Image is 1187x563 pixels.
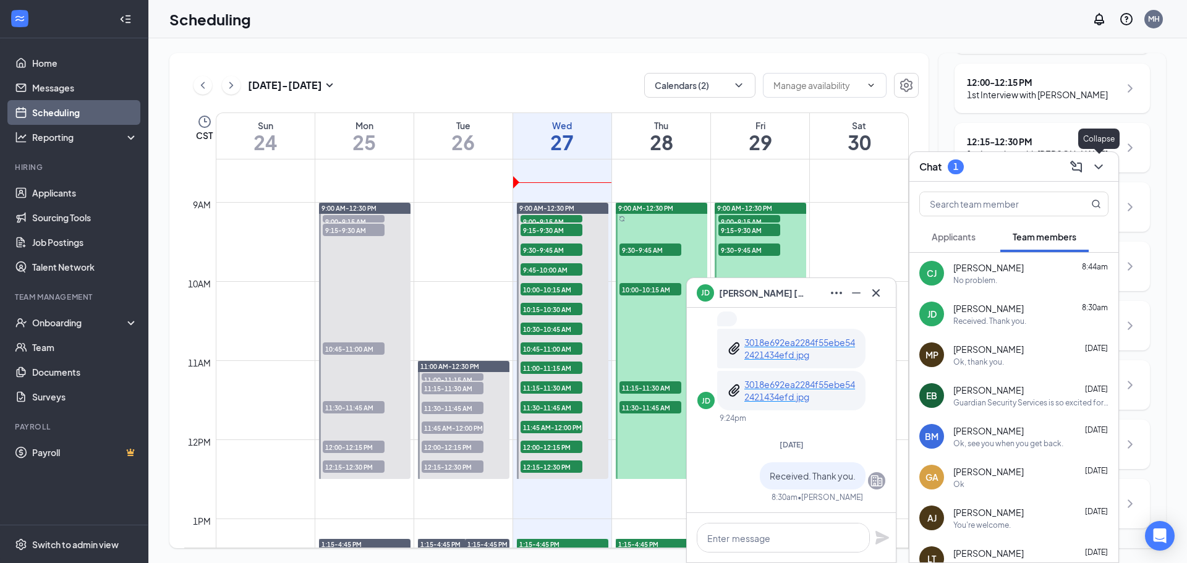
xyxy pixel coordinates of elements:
svg: Company [869,473,884,488]
span: 9:00-9:15 AM [521,215,582,227]
svg: Collapse [119,13,132,25]
div: You're welcome. [953,520,1011,530]
span: [PERSON_NAME] [953,425,1024,437]
span: [DATE] [1085,384,1108,394]
a: Documents [32,360,138,384]
svg: Clock [197,114,212,129]
a: Messages [32,75,138,100]
span: 8:44am [1082,262,1108,271]
svg: Ellipses [829,286,844,300]
div: 9am [190,198,213,211]
span: 11:30-11:45 AM [521,401,582,413]
span: 9:00 AM-12:30 PM [618,204,673,213]
button: Ellipses [827,283,846,303]
span: 11:30-11:45 AM [619,401,681,413]
a: Team [32,335,138,360]
span: [PERSON_NAME] [953,261,1024,274]
div: Tue [414,119,513,132]
div: Open Intercom Messenger [1145,521,1175,551]
span: 10:45-11:00 AM [323,342,385,355]
span: [PERSON_NAME] [953,302,1024,315]
svg: Plane [875,530,890,545]
span: [DATE] [1085,466,1108,475]
a: Surveys [32,384,138,409]
div: Onboarding [32,316,127,329]
div: Hiring [15,162,135,172]
span: 9:15-9:30 AM [521,224,582,236]
span: 9:45-10:00 AM [521,263,582,276]
a: Sourcing Tools [32,205,138,230]
h1: 26 [414,132,513,153]
span: 11:15-11:30 AM [521,381,582,394]
div: Received. Thank you. [953,316,1026,326]
svg: Paperclip [727,341,742,356]
div: Ok, see you when you get back. [953,438,1063,449]
span: 11:45 AM-12:00 PM [422,421,483,434]
span: 9:00 AM-12:30 PM [519,204,574,213]
svg: SmallChevronDown [322,78,337,93]
h3: Chat [919,160,942,174]
div: Payroll [15,421,135,432]
a: August 26, 2025 [414,113,513,159]
div: Team Management [15,292,135,302]
span: 1:15-4:45 PM [420,540,461,549]
svg: Minimize [849,286,864,300]
span: Team members [1013,231,1076,242]
span: 1:15-4:45 PM [519,540,559,549]
div: MH [1148,14,1160,24]
div: Mon [315,119,414,132]
a: August 29, 2025 [711,113,809,159]
span: [PERSON_NAME] [953,465,1024,478]
div: JD [702,396,710,406]
span: Received. Thank you. [770,470,856,481]
span: 11:30-11:45 AM [422,402,483,414]
input: Search team member [920,192,1066,216]
h3: [DATE] - [DATE] [248,78,322,92]
span: 11:00-11:15 AM [422,373,483,386]
input: Manage availability [773,78,861,92]
p: 3018e692ea2284f55ebe542421434efd.jpg [744,378,856,403]
svg: ChevronDown [733,79,745,91]
h1: 27 [513,132,611,153]
span: 12:00-12:15 PM [323,441,385,453]
div: 1 [953,161,958,172]
div: Collapse [1078,129,1120,149]
span: [PERSON_NAME] [953,343,1024,355]
div: Sun [216,119,315,132]
button: Calendars (2)ChevronDown [644,73,755,98]
span: 1:15-4:45 PM [321,540,362,549]
a: Job Postings [32,230,138,255]
a: August 24, 2025 [216,113,315,159]
h1: 29 [711,132,809,153]
div: EB [926,389,937,402]
div: JD [927,308,937,320]
svg: ChevronRight [1123,496,1138,511]
span: [PERSON_NAME] [953,547,1024,559]
a: Home [32,51,138,75]
div: AJ [927,512,937,524]
h1: 24 [216,132,315,153]
svg: Paperclip [727,383,742,398]
a: 3018e692ea2284f55ebe542421434efd.jpg [744,336,856,361]
h1: 25 [315,132,414,153]
div: MP [925,349,938,361]
button: ChevronDown [1089,157,1108,177]
span: 11:45 AM-12:00 PM [521,421,582,433]
div: 1st Interview with [PERSON_NAME] [967,88,1108,101]
span: [DATE] [780,440,804,449]
span: 9:30-9:45 AM [619,243,681,256]
span: 9:00 AM-12:30 PM [717,204,772,213]
a: August 27, 2025 [513,113,611,159]
span: 11:15-11:30 AM [422,382,483,394]
a: August 28, 2025 [612,113,710,159]
svg: ChevronDown [866,80,876,90]
span: 1:15-4:45 PM [467,540,508,549]
div: CJ [927,267,937,279]
span: 9:00-9:15 AM [323,215,385,227]
div: 1pm [190,514,213,528]
svg: Cross [869,286,883,300]
div: No problem. [953,275,997,286]
div: GA [925,471,938,483]
span: 12:15-12:30 PM [422,460,483,473]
